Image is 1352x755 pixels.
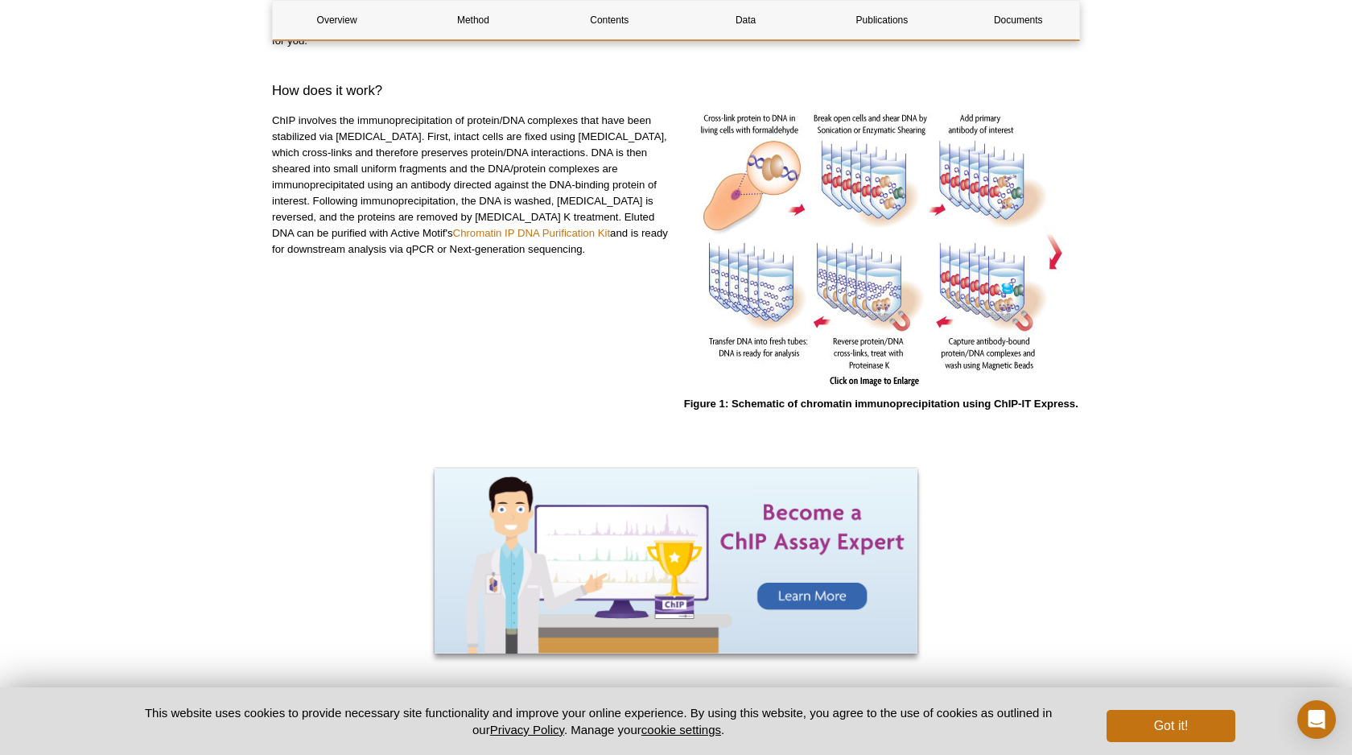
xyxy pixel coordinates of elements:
[409,1,537,39] a: Method
[490,723,564,736] a: Privacy Policy
[1297,700,1336,739] div: Open Intercom Messenger
[272,113,670,258] p: ChIP involves the immunoprecipitation of protein/DNA complexes that have been stabilized via [MED...
[117,704,1080,738] p: This website uses cookies to provide necessary site functionality and improve your online experie...
[954,1,1082,39] a: Documents
[272,81,1080,101] h3: How does it work?
[435,468,917,654] img: Become a ChIP Assay Expert
[700,113,1062,386] img: ChIP-IT Express schematic
[453,227,610,239] a: Chromatin IP DNA Purification Kit
[1107,710,1235,742] button: Got it!
[546,1,674,39] a: Contents
[682,1,810,39] a: Data
[641,723,721,736] button: cookie settings
[273,1,401,39] a: Overview
[684,398,1078,410] strong: Figure 1: Schematic of chromatin immunoprecipitation using ChIP-IT Express.
[818,1,946,39] a: Publications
